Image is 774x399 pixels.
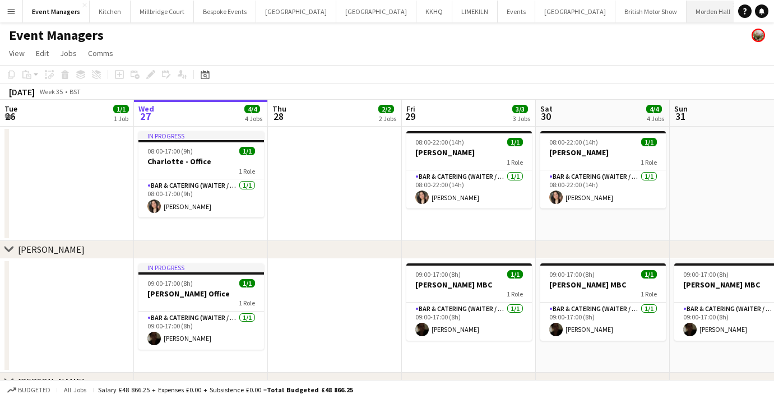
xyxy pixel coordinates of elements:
button: LIMEKILN [452,1,498,22]
h1: Event Managers [9,27,104,44]
button: Budgeted [6,384,52,396]
div: [DATE] [9,86,35,98]
div: 1 Job [114,114,128,123]
span: 1/1 [641,270,657,279]
span: 1 Role [507,290,523,298]
app-job-card: 08:00-22:00 (14h)1/1[PERSON_NAME]1 RoleBar & Catering (Waiter / waitress)1/108:00-22:00 (14h)[PER... [540,131,666,208]
app-card-role: Bar & Catering (Waiter / waitress)1/108:00-22:00 (14h)[PERSON_NAME] [406,170,532,208]
span: 1 Role [239,299,255,307]
div: 4 Jobs [647,114,664,123]
app-card-role: Bar & Catering (Waiter / waitress)1/108:00-22:00 (14h)[PERSON_NAME] [540,170,666,208]
a: Comms [84,46,118,61]
app-user-avatar: Staffing Manager [752,29,765,42]
h3: [PERSON_NAME] MBC [540,280,666,290]
span: 1/1 [113,105,129,113]
button: [GEOGRAPHIC_DATA] [336,1,416,22]
span: Sun [674,104,688,114]
div: 4 Jobs [245,114,262,123]
span: 09:00-17:00 (8h) [415,270,461,279]
span: 1 Role [641,290,657,298]
span: 09:00-17:00 (8h) [683,270,729,279]
h3: [PERSON_NAME] [540,147,666,157]
span: 09:00-17:00 (8h) [549,270,595,279]
span: Comms [88,48,113,58]
div: 2 Jobs [379,114,396,123]
button: Events [498,1,535,22]
button: [GEOGRAPHIC_DATA] [256,1,336,22]
span: 08:00-17:00 (9h) [147,147,193,155]
app-card-role: Bar & Catering (Waiter / waitress)1/109:00-17:00 (8h)[PERSON_NAME] [406,303,532,341]
span: 1/1 [641,138,657,146]
button: Event Managers [23,1,90,22]
app-job-card: In progress09:00-17:00 (8h)1/1[PERSON_NAME] Office1 RoleBar & Catering (Waiter / waitress)1/109:0... [138,263,264,350]
a: Edit [31,46,53,61]
div: BST [69,87,81,96]
button: British Motor Show [615,1,687,22]
h3: Charlotte - Office [138,156,264,166]
a: View [4,46,29,61]
span: 08:00-22:00 (14h) [415,138,464,146]
span: 28 [271,110,286,123]
app-card-role: Bar & Catering (Waiter / waitress)1/109:00-17:00 (8h)[PERSON_NAME] [138,312,264,350]
span: View [9,48,25,58]
span: 26 [3,110,17,123]
button: Millbridge Court [131,1,194,22]
span: Wed [138,104,154,114]
button: Bespoke Events [194,1,256,22]
span: 1/1 [507,270,523,279]
app-card-role: Bar & Catering (Waiter / waitress)1/109:00-17:00 (8h)[PERSON_NAME] [540,303,666,341]
span: Total Budgeted £48 866.25 [267,386,353,394]
span: Budgeted [18,386,50,394]
span: 1 Role [641,158,657,166]
span: 1/1 [507,138,523,146]
app-job-card: 09:00-17:00 (8h)1/1[PERSON_NAME] MBC1 RoleBar & Catering (Waiter / waitress)1/109:00-17:00 (8h)[P... [406,263,532,341]
app-job-card: In progress08:00-17:00 (9h)1/1Charlotte - Office1 RoleBar & Catering (Waiter / waitress)1/108:00-... [138,131,264,217]
button: Kitchen [90,1,131,22]
span: 29 [405,110,415,123]
div: [PERSON_NAME] [18,376,85,387]
span: 3/3 [512,105,528,113]
app-card-role: Bar & Catering (Waiter / waitress)1/108:00-17:00 (9h)[PERSON_NAME] [138,179,264,217]
button: KKHQ [416,1,452,22]
span: 27 [137,110,154,123]
span: Tue [4,104,17,114]
span: Jobs [60,48,77,58]
span: Week 35 [37,87,65,96]
span: Fri [406,104,415,114]
span: 1 Role [507,158,523,166]
div: 3 Jobs [513,114,530,123]
span: All jobs [62,386,89,394]
app-job-card: 09:00-17:00 (8h)1/1[PERSON_NAME] MBC1 RoleBar & Catering (Waiter / waitress)1/109:00-17:00 (8h)[P... [540,263,666,341]
span: Edit [36,48,49,58]
h3: [PERSON_NAME] Office [138,289,264,299]
span: Thu [272,104,286,114]
span: Sat [540,104,553,114]
a: Jobs [55,46,81,61]
span: 1/1 [239,147,255,155]
span: 4/4 [244,105,260,113]
div: In progress [138,131,264,140]
button: [GEOGRAPHIC_DATA] [535,1,615,22]
app-job-card: 08:00-22:00 (14h)1/1[PERSON_NAME]1 RoleBar & Catering (Waiter / waitress)1/108:00-22:00 (14h)[PER... [406,131,532,208]
span: 31 [673,110,688,123]
h3: [PERSON_NAME] [406,147,532,157]
span: 09:00-17:00 (8h) [147,279,193,287]
span: 2/2 [378,105,394,113]
div: In progress [138,263,264,272]
div: [PERSON_NAME] [18,244,85,255]
span: 08:00-22:00 (14h) [549,138,598,146]
span: 1/1 [239,279,255,287]
span: 4/4 [646,105,662,113]
div: Salary £48 866.25 + Expenses £0.00 + Subsistence £0.00 = [98,386,353,394]
span: 1 Role [239,167,255,175]
button: Morden Hall [687,1,740,22]
h3: [PERSON_NAME] MBC [406,280,532,290]
span: 30 [539,110,553,123]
